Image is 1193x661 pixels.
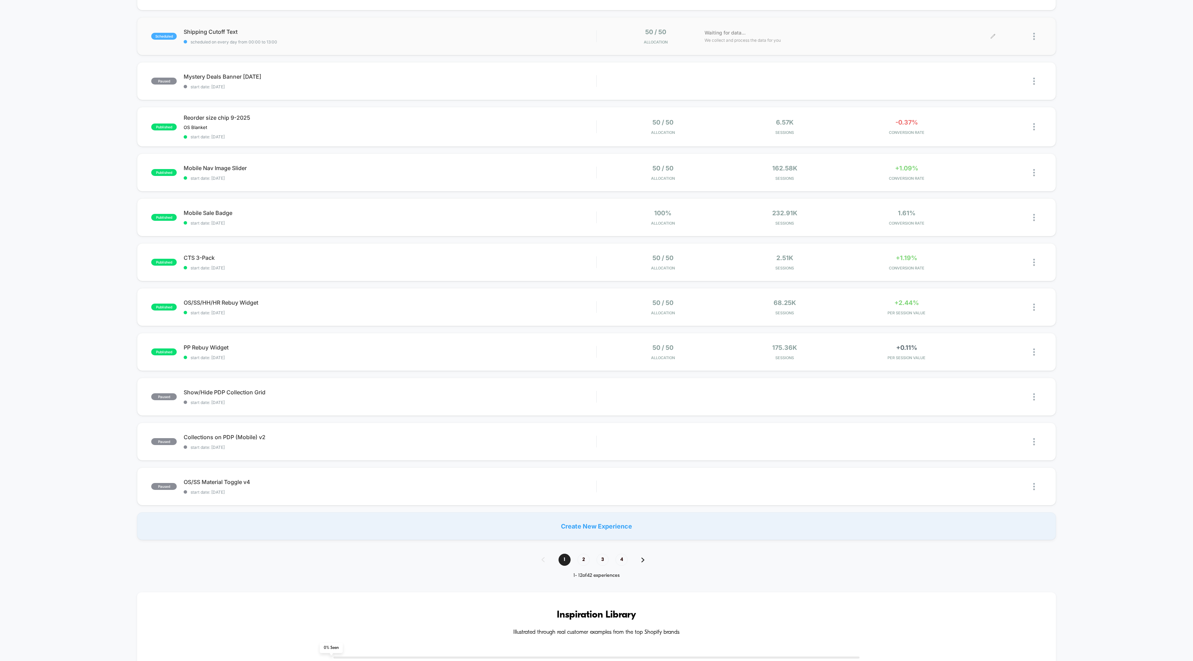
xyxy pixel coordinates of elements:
[151,304,177,310] span: published
[894,299,919,306] span: +2.44%
[184,434,596,441] span: Collections on PDP (Mobile) v2
[184,73,596,80] span: Mystery Deals Banner [DATE]
[184,209,596,216] span: Mobile Sale Badge
[654,209,671,217] span: 100%
[1033,123,1035,130] img: close
[151,438,177,445] span: paused
[578,554,590,566] span: 2
[1033,78,1035,85] img: close
[184,490,596,495] span: start date: [DATE]
[896,254,917,262] span: +1.19%
[184,299,596,306] span: OS/SS/HH/HR Rebuy Widget
[137,512,1056,540] div: Create New Experience
[651,176,675,181] span: Allocation
[651,310,675,315] span: Allocation
[184,125,207,130] span: OS Blanket
[644,40,668,45] span: Allocation
[652,254,673,262] span: 50 / 50
[652,299,673,306] span: 50 / 50
[772,209,797,217] span: 232.91k
[151,483,177,490] span: paused
[184,176,596,181] span: start date: [DATE]
[726,266,844,270] span: Sessions
[151,214,177,221] span: published
[184,344,596,351] span: PP Rebuy Widget
[774,299,796,306] span: 68.25k
[1033,259,1035,266] img: close
[651,221,675,226] span: Allocation
[726,130,844,135] span: Sessions
[776,119,794,126] span: 6.57k
[651,355,675,360] span: Allocation
[1033,483,1035,490] img: close
[615,554,628,566] span: 4
[184,310,596,315] span: start date: [DATE]
[705,29,746,37] span: Waiting for data...
[158,629,1035,636] h4: Illustrated through real customer examples from the top Shopify brands
[726,221,844,226] span: Sessions
[1033,393,1035,401] img: close
[1033,304,1035,311] img: close
[847,130,966,135] span: CONVERSION RATE
[652,165,673,172] span: 50 / 50
[776,254,793,262] span: 2.51k
[1033,438,1035,445] img: close
[645,28,666,36] span: 50 / 50
[651,266,675,270] span: Allocation
[847,266,966,270] span: CONVERSION RATE
[184,479,596,485] span: OS/SS Material Toggle v4
[151,169,177,176] span: published
[184,114,596,121] span: Reorder size chip 9-2025
[705,37,781,43] span: We collect and process the data for you
[1033,169,1035,176] img: close
[184,355,596,360] span: start date: [DATE]
[652,119,673,126] span: 50 / 50
[726,176,844,181] span: Sessions
[1033,33,1035,40] img: close
[184,39,596,45] span: scheduled on every day from 00:00 to 13:00
[184,134,596,139] span: start date: [DATE]
[726,310,844,315] span: Sessions
[847,355,966,360] span: PER SESSION VALUE
[184,400,596,405] span: start date: [DATE]
[184,445,596,450] span: start date: [DATE]
[772,344,797,351] span: 175.36k
[151,33,177,40] span: scheduled
[847,176,966,181] span: CONVERSION RATE
[847,310,966,315] span: PER SESSION VALUE
[641,558,644,562] img: pagination forward
[895,119,918,126] span: -0.37%
[596,554,609,566] span: 3
[184,254,596,261] span: CTS 3-Pack
[151,393,177,400] span: paused
[896,344,917,351] span: +0.11%
[898,209,915,217] span: 1.61%
[320,643,343,653] span: 0 % Seen
[726,355,844,360] span: Sessions
[772,165,797,172] span: 162.58k
[184,28,596,35] span: Shipping Cutoff Text
[847,221,966,226] span: CONVERSION RATE
[184,389,596,396] span: Show/Hide PDP Collection Grid
[184,220,596,226] span: start date: [DATE]
[1033,214,1035,221] img: close
[895,165,918,172] span: +1.09%
[184,165,596,171] span: Mobile Nav Image Slider
[151,124,177,130] span: published
[1033,348,1035,356] img: close
[651,130,675,135] span: Allocation
[151,78,177,85] span: paused
[535,573,658,579] div: 1 - 12 of 42 experiences
[158,610,1035,621] h3: Inspiration Library
[184,84,596,89] span: start date: [DATE]
[559,554,571,566] span: 1
[652,344,673,351] span: 50 / 50
[151,259,177,266] span: published
[184,265,596,270] span: start date: [DATE]
[151,348,177,355] span: published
